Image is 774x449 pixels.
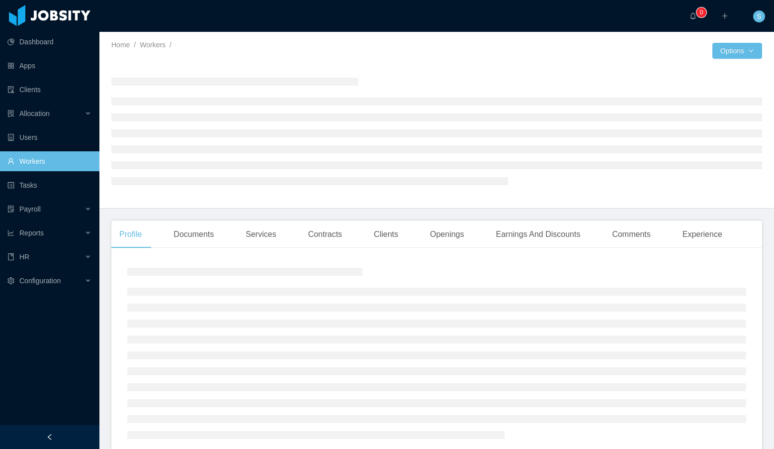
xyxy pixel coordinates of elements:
sup: 0 [696,7,706,17]
span: Payroll [19,205,41,213]
div: Clients [366,221,406,248]
a: icon: profileTasks [7,175,91,195]
span: Reports [19,229,44,237]
i: icon: plus [721,12,728,19]
a: icon: userWorkers [7,151,91,171]
i: icon: setting [7,277,14,284]
div: Profile [111,221,150,248]
i: icon: bell [689,12,696,19]
div: Comments [604,221,658,248]
div: Contracts [300,221,350,248]
a: icon: robotUsers [7,127,91,147]
span: S [757,10,761,22]
a: icon: appstoreApps [7,56,91,76]
button: Optionsicon: down [712,43,762,59]
span: HR [19,253,29,261]
div: Experience [675,221,730,248]
div: Documents [166,221,222,248]
span: Allocation [19,110,50,117]
a: icon: auditClients [7,80,91,100]
i: icon: file-protect [7,206,14,213]
a: Home [111,41,130,49]
div: Openings [422,221,472,248]
div: Services [238,221,284,248]
span: / [134,41,136,49]
span: Configuration [19,277,61,285]
i: icon: line-chart [7,229,14,236]
a: Workers [140,41,166,49]
i: icon: book [7,253,14,260]
span: / [170,41,172,49]
a: icon: pie-chartDashboard [7,32,91,52]
div: Earnings And Discounts [488,221,589,248]
i: icon: solution [7,110,14,117]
